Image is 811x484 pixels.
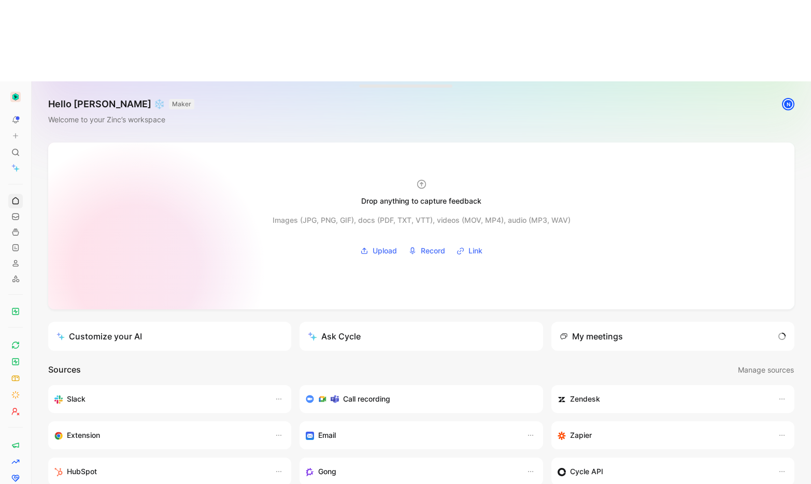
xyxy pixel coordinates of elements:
[558,429,767,442] div: Capture feedback from thousands of sources with Zapier (survey results, recordings, sheets, etc).
[570,465,603,478] h3: Cycle API
[453,243,486,259] button: Link
[306,429,516,442] div: Forward emails to your feedback inbox
[318,429,336,442] h3: Email
[306,465,516,478] div: Capture feedback from your incoming calls
[48,363,81,377] h2: Sources
[357,243,401,259] button: Upload
[560,330,623,343] div: My meetings
[558,393,767,405] div: Sync customers and create docs
[54,429,264,442] div: Capture feedback from anywhere on the web
[558,465,767,478] div: Sync customers & send feedback from custom sources. Get inspired by our favorite use case
[373,245,397,257] span: Upload
[56,330,142,343] div: Customize your AI
[361,195,481,207] div: Drop anything to capture feedback
[8,90,23,104] button: Zinc
[308,330,361,343] div: Ask Cycle
[54,393,264,405] div: Sync your customers, send feedback and get updates in Slack
[48,322,291,351] a: Customize your AI
[169,99,194,109] button: MAKER
[48,98,194,110] h1: Hello [PERSON_NAME] ❄️
[405,243,449,259] button: Record
[343,393,390,405] h3: Call recording
[306,393,528,405] div: Record & transcribe meetings from Zoom, Meet & Teams.
[737,363,794,377] button: Manage sources
[67,393,86,405] h3: Slack
[570,429,592,442] h3: Zapier
[67,429,100,442] h3: Extension
[421,245,445,257] span: Record
[10,92,21,102] img: Zinc
[468,245,482,257] span: Link
[67,465,97,478] h3: HubSpot
[570,393,600,405] h3: Zendesk
[48,113,194,126] div: Welcome to your Zinc’s workspace
[318,465,336,478] h3: Gong
[738,364,794,376] span: Manage sources
[273,214,571,226] div: Images (JPG, PNG, GIF), docs (PDF, TXT, VTT), videos (MOV, MP4), audio (MP3, WAV)
[300,322,543,351] button: Ask Cycle
[783,99,793,109] div: N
